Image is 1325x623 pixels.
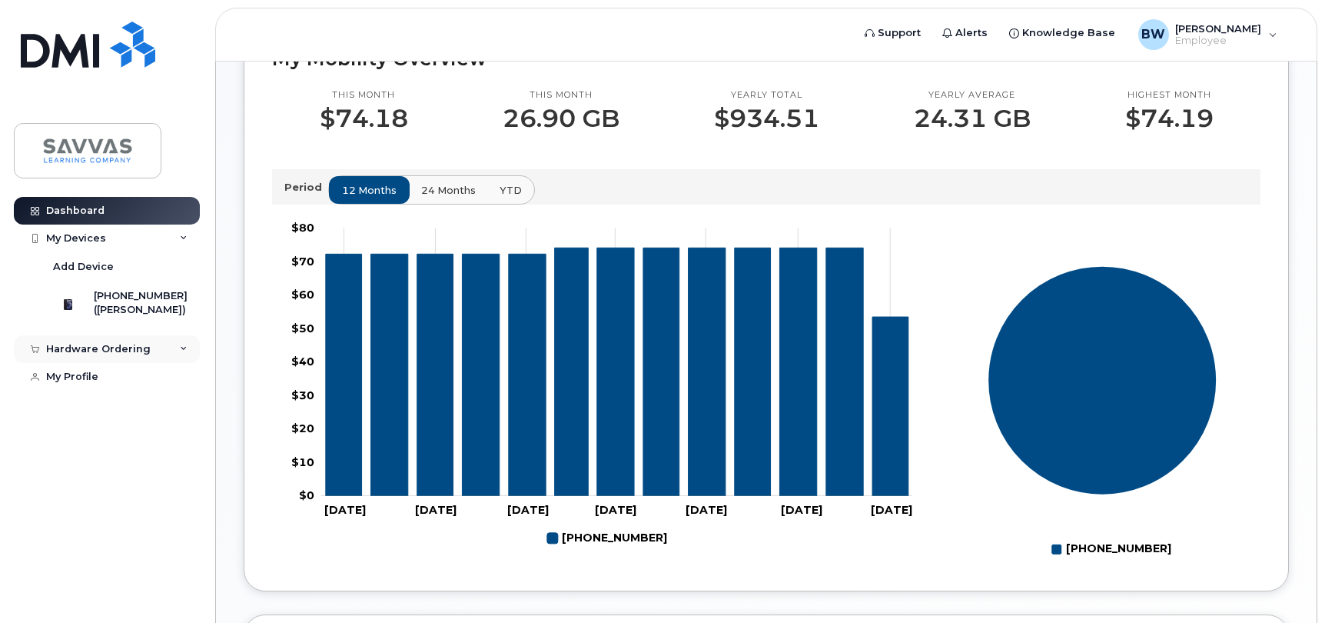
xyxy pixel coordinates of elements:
[1125,105,1214,132] p: $74.19
[415,503,457,517] tspan: [DATE]
[291,355,314,368] tspan: $40
[931,18,998,48] a: Alerts
[503,89,619,102] p: This month
[284,180,328,195] p: Period
[320,105,408,132] p: $74.18
[291,221,913,551] g: Chart
[596,503,637,517] tspan: [DATE]
[914,89,1031,102] p: Yearly average
[500,183,522,198] span: YTD
[988,266,1217,495] g: Series
[291,321,314,335] tspan: $50
[291,221,314,235] tspan: $80
[714,105,819,132] p: $934.51
[320,89,408,102] p: This month
[299,488,314,502] tspan: $0
[714,89,819,102] p: Yearly total
[503,105,619,132] p: 26.90 GB
[1175,35,1261,47] span: Employee
[686,503,727,517] tspan: [DATE]
[291,388,314,402] tspan: $30
[1125,89,1214,102] p: Highest month
[291,455,314,469] tspan: $10
[547,525,667,551] g: 720-537-9035
[1022,25,1115,41] span: Knowledge Base
[326,248,908,496] g: 720-537-9035
[324,503,366,517] tspan: [DATE]
[955,25,988,41] span: Alerts
[547,525,667,551] g: Legend
[1175,22,1261,35] span: [PERSON_NAME]
[1051,537,1171,563] g: Legend
[421,183,476,198] span: 24 months
[781,503,822,517] tspan: [DATE]
[914,105,1031,132] p: 24.31 GB
[1127,19,1288,50] div: Bryan Wilson
[998,18,1126,48] a: Knowledge Base
[291,255,314,268] tspan: $70
[872,503,913,517] tspan: [DATE]
[988,266,1217,563] g: Chart
[878,25,921,41] span: Support
[507,503,549,517] tspan: [DATE]
[1258,556,1313,611] iframe: Messenger Launcher
[291,288,314,302] tspan: $60
[854,18,931,48] a: Support
[291,421,314,435] tspan: $20
[1141,25,1165,44] span: BW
